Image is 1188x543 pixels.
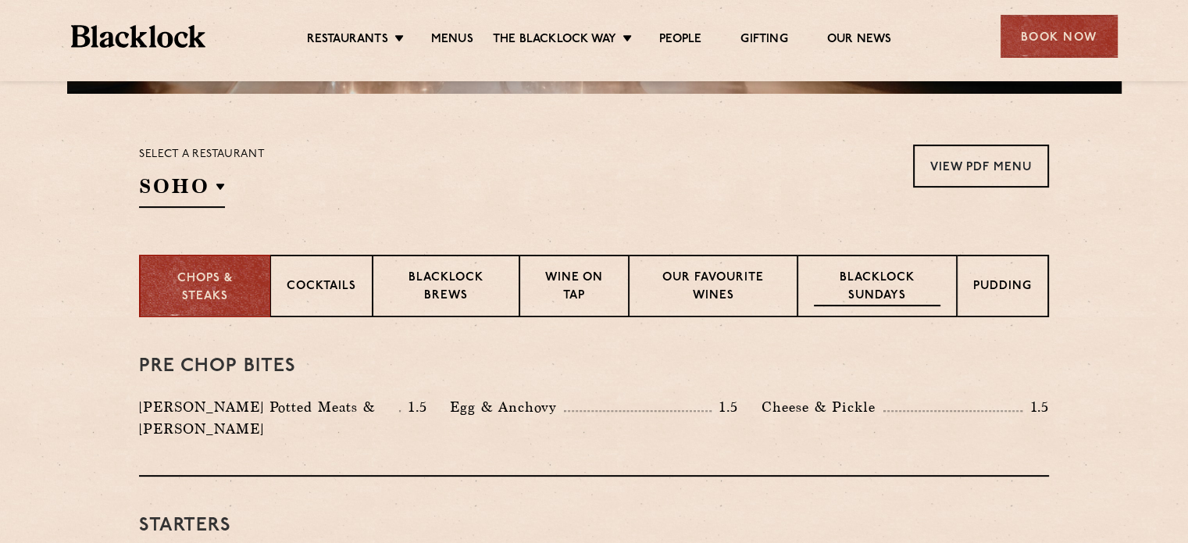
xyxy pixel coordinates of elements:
[1001,15,1118,58] div: Book Now
[973,278,1032,298] p: Pudding
[536,270,612,306] p: Wine on Tap
[139,173,225,208] h2: SOHO
[659,32,701,49] a: People
[827,32,892,49] a: Our News
[139,396,399,440] p: [PERSON_NAME] Potted Meats & [PERSON_NAME]
[389,270,503,306] p: Blacklock Brews
[156,270,254,305] p: Chops & Steaks
[1022,397,1049,417] p: 1.5
[307,32,388,49] a: Restaurants
[139,356,1049,377] h3: Pre Chop Bites
[139,145,265,165] p: Select a restaurant
[762,396,883,418] p: Cheese & Pickle
[450,396,564,418] p: Egg & Anchovy
[493,32,616,49] a: The Blacklock Way
[401,397,427,417] p: 1.5
[712,397,738,417] p: 1.5
[913,145,1049,188] a: View PDF Menu
[740,32,787,49] a: Gifting
[645,270,780,306] p: Our favourite wines
[71,25,206,48] img: BL_Textured_Logo-footer-cropped.svg
[814,270,940,306] p: Blacklock Sundays
[287,278,356,298] p: Cocktails
[139,516,1049,536] h3: Starters
[431,32,473,49] a: Menus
